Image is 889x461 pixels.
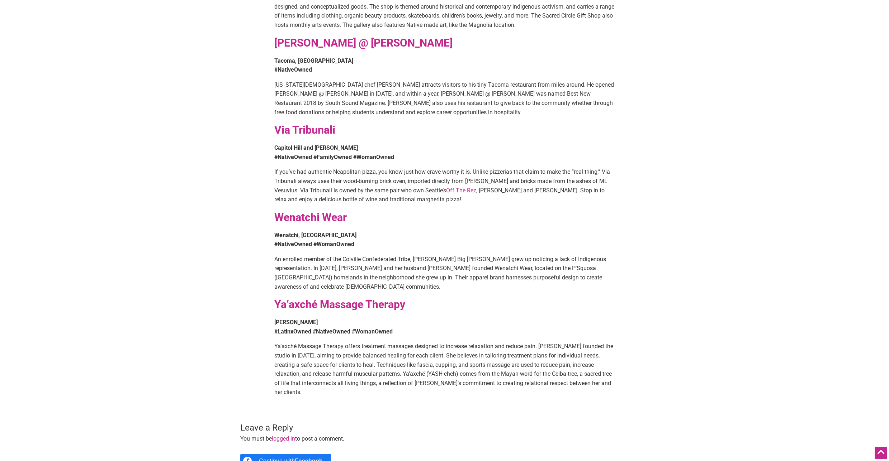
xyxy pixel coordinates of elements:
[446,187,476,194] a: Off The Rez
[274,241,354,248] strong: #NativeOwned #WomanOwned
[875,447,887,459] div: Scroll Back to Top
[274,298,405,311] a: Ya’axché Massage Therapy
[274,144,358,151] strong: Capitol Hill and [PERSON_NAME]
[274,211,347,224] a: Wenatchi Wear
[274,255,615,291] p: An enrolled member of the Colville Confederated Tribe, [PERSON_NAME] Big [PERSON_NAME] grew up no...
[274,167,615,204] p: If you’ve had authentic Neapolitan pizza, you know just how crave-worthy it is. Unlike pizzerias ...
[240,434,649,443] p: You must be to post a comment.
[274,124,335,136] a: Via Tribunali
[274,328,311,335] strong: #LatinxOwned
[272,435,295,442] a: logged in
[274,319,318,326] strong: [PERSON_NAME]
[274,66,312,73] strong: #NativeOwned
[274,342,615,397] p: Ya’axché Massage Therapy offers treatment massages designed to increase relaxation and reduce pai...
[240,422,649,434] h3: Leave a Reply
[274,57,353,64] strong: Tacoma, [GEOGRAPHIC_DATA]
[274,232,356,239] strong: Wenatchi, [GEOGRAPHIC_DATA]
[274,154,394,160] strong: #NativeOwned #FamilyOwned #WomanOwned
[274,80,615,117] p: [US_STATE][DEMOGRAPHIC_DATA] chef [PERSON_NAME] attracts visitors to his tiny Tacoma restaurant f...
[313,328,393,335] strong: #NativeOwned #WomanOwned
[274,37,453,49] a: [PERSON_NAME] @ [PERSON_NAME]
